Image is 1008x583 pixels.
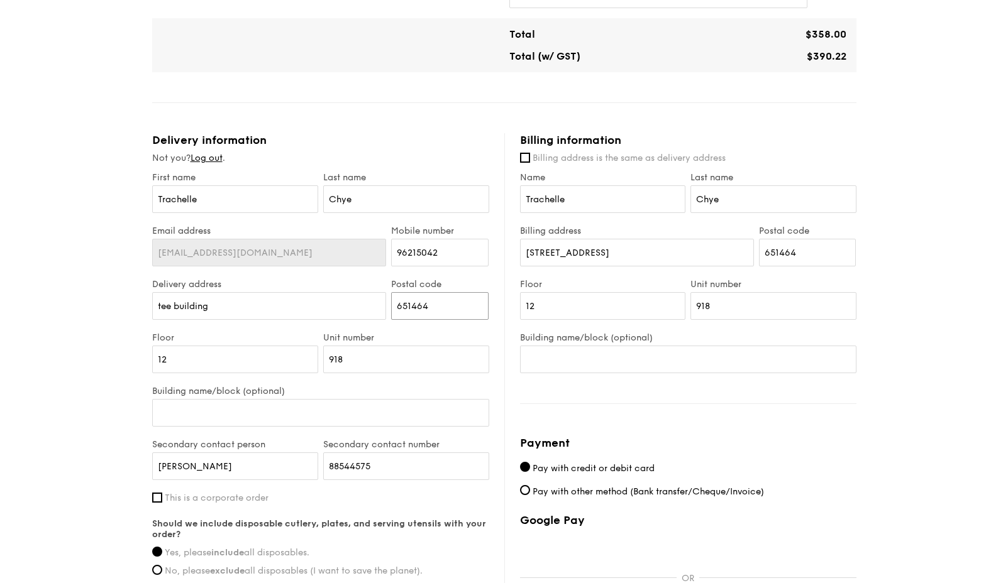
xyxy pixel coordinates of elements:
label: Secondary contact person [152,439,318,450]
strong: Should we include disposable cutlery, plates, and serving utensils with your order? [152,518,486,540]
span: Total [509,28,535,40]
label: Billing address [520,226,754,236]
span: Pay with other method (Bank transfer/Cheque/Invoice) [533,486,764,497]
input: Billing address is the same as delivery address [520,153,530,163]
label: Unit number [690,279,856,290]
input: Pay with credit or debit card [520,462,530,472]
span: Pay with credit or debit card [533,463,655,474]
span: This is a corporate order [165,493,269,503]
iframe: Secure payment button frame [520,535,856,562]
label: Email address [152,226,387,236]
input: Yes, pleaseincludeall disposables. [152,547,162,557]
label: Building name/block (optional) [152,386,489,396]
label: Unit number [323,332,489,343]
label: First name [152,172,318,183]
span: $358.00 [806,28,846,40]
input: No, pleaseexcludeall disposables (I want to save the planet). [152,565,162,575]
label: Name [520,172,686,183]
strong: include [211,547,244,558]
label: Floor [520,279,686,290]
label: Postal code [759,226,856,236]
strong: exclude [210,565,245,576]
span: Total (w/ GST) [509,50,580,62]
span: Billing address is the same as delivery address [533,153,726,163]
input: This is a corporate order [152,493,162,503]
input: Pay with other method (Bank transfer/Cheque/Invoice) [520,485,530,495]
label: Postal code [391,279,489,290]
a: Log out [191,153,223,163]
label: Floor [152,332,318,343]
span: Yes, please all disposables. [165,547,309,558]
label: Secondary contact number [323,439,489,450]
span: Billing information [520,133,621,147]
div: Not you? . [152,152,489,165]
span: No, please all disposables (I want to save the planet). [165,565,423,576]
label: Delivery address [152,279,387,290]
h4: Payment [520,434,856,452]
label: Last name [690,172,856,183]
label: Mobile number [391,226,489,236]
label: Google Pay [520,513,856,527]
span: $390.22 [807,50,846,62]
span: Delivery information [152,133,267,147]
label: Building name/block (optional) [520,332,856,343]
label: Last name [323,172,489,183]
